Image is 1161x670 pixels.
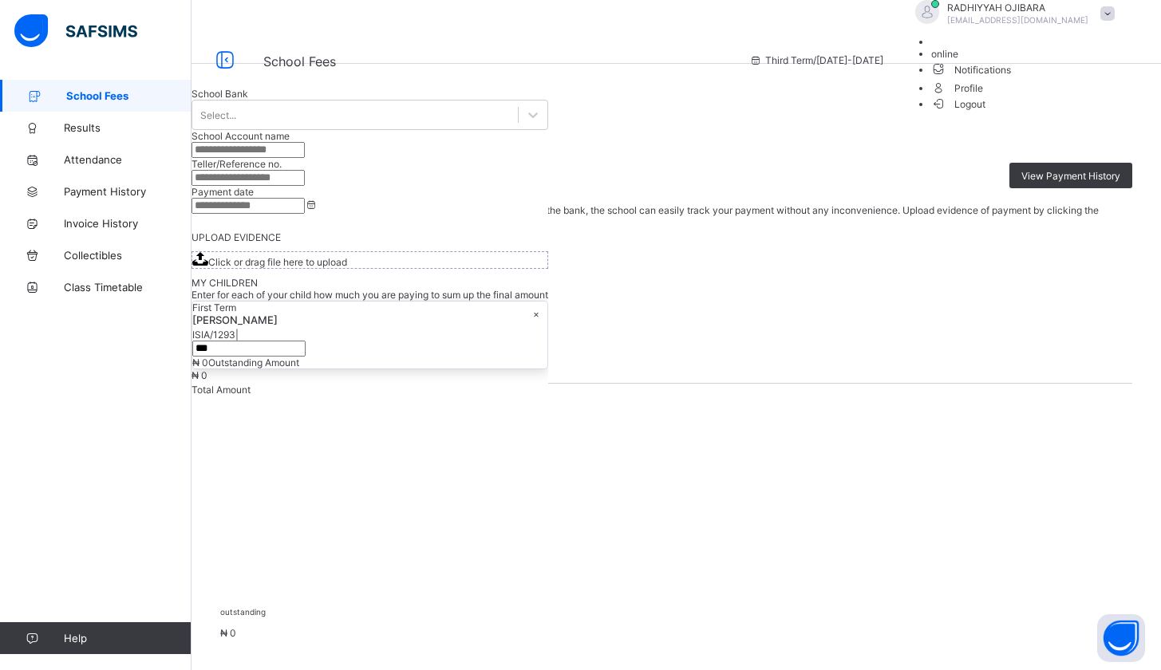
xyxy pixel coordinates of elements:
[931,60,1123,78] span: Notifications
[263,53,336,69] span: School Fees
[64,217,192,230] span: Invoice History
[220,361,1132,373] p: First Term
[192,158,282,170] label: Teller/Reference no.
[246,204,1099,228] span: By recording all payments (i.e., POS, Bank Transfer, USSD) made to the bank, the school can easil...
[14,14,137,48] img: safsims
[64,185,192,198] span: Payment History
[947,2,1088,14] span: RADHIYYAH OJIBARA
[192,384,251,396] span: Total Amount
[200,109,236,121] div: Select...
[1021,170,1120,182] span: View Payment History
[66,89,192,102] span: School Fees
[192,329,239,341] span: ISIA/1293 |
[192,369,207,381] span: ₦ 0
[931,60,1123,78] li: dropdown-list-item-text-3
[220,460,1132,477] p: Optional Items
[192,277,258,289] span: MY CHILDREN
[1097,614,1145,662] button: Open asap
[220,318,1132,330] p: [DATE]-[DATE]
[220,627,236,639] span: ₦ 0
[192,130,290,142] label: School Account name
[192,301,236,313] span: First Term
[931,48,1123,60] li: dropdown-list-item-null-2
[64,632,191,644] span: Help
[64,153,192,166] span: Attendance
[220,607,266,617] small: outstanding
[192,251,548,269] span: Click or drag file here to upload
[947,15,1088,25] span: [EMAIL_ADDRESS][DOMAIN_NAME]
[931,78,1123,97] span: Profile
[192,357,208,368] span: ₦ 0
[192,313,278,326] span: [PERSON_NAME]
[931,48,958,60] span: online
[749,54,883,66] span: session/term information
[192,289,548,301] span: Enter for each of your child how much you are paying to sum up the final amount
[64,281,192,294] span: Class Timetable
[192,231,281,243] span: UPLOAD EVIDENCE
[64,121,192,134] span: Results
[192,186,254,198] label: Payment date
[931,36,1123,48] li: dropdown-list-item-null-0
[931,78,1123,97] li: dropdown-list-item-text-4
[208,256,347,268] span: Click or drag file here to upload
[931,96,986,112] span: Logout
[192,88,248,100] span: School Bank
[931,97,1123,110] li: dropdown-list-item-buttom-7
[220,275,1132,287] p: [PERSON_NAME] class.
[208,357,299,368] span: Outstanding Amount
[64,249,192,262] span: Collectibles
[533,308,539,320] div: ×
